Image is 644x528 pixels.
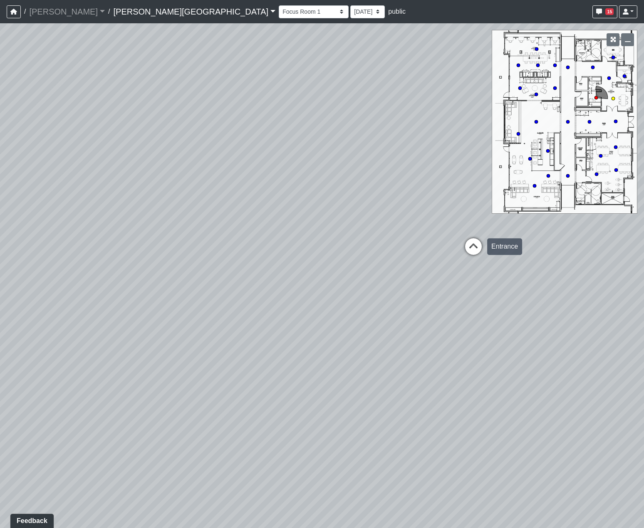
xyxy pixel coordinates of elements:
[592,5,617,18] button: 15
[6,511,55,528] iframe: Ybug feedback widget
[21,3,29,20] span: /
[388,8,406,15] span: public
[105,3,113,20] span: /
[487,238,522,255] div: Entrance
[29,3,105,20] a: [PERSON_NAME]
[113,3,275,20] a: [PERSON_NAME][GEOGRAPHIC_DATA]
[605,8,614,15] span: 15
